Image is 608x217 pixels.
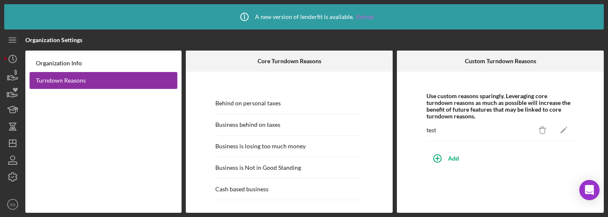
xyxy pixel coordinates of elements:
[10,202,16,207] text: SG
[215,207,269,214] div: Cashflow limitations
[426,150,574,166] button: Add
[465,58,536,64] b: Custom Turndown Reasons
[579,180,600,200] div: Open Intercom Messenger
[448,150,459,166] div: Add
[356,13,374,20] a: Reload
[25,37,82,43] b: Organization Settings
[4,196,21,213] button: SG
[215,186,269,193] div: Cash based business
[30,72,177,89] a: Turndown Reasons
[426,127,436,134] div: test
[215,121,280,128] div: Business behind on taxes
[215,143,306,150] div: Business is losing too much money
[30,55,177,72] a: Organization Info
[234,6,374,27] div: A new version of lenderfit is available.
[258,58,321,64] b: Core Turndown Reasons
[215,100,281,107] div: Behind on personal taxes
[215,164,301,171] div: Business is Not in Good Standing
[426,93,574,120] b: Use custom reasons sparingly. Leveraging core turndown reasons as much as possible will increase ...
